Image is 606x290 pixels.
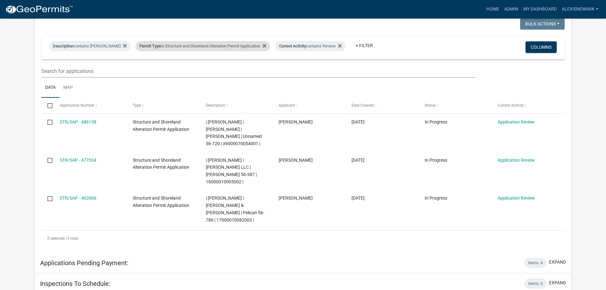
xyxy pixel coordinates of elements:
[279,195,313,201] span: Matt Dawson
[425,119,447,124] span: In Progress
[60,103,94,108] span: Application Number
[498,158,535,163] a: Application Review
[352,103,374,108] span: Date Created
[498,103,524,108] span: Current Activity
[425,103,436,108] span: Status
[40,259,129,267] h5: Applications Pending Payment:
[521,3,559,15] a: My Dashboard
[275,41,345,51] div: contains Review
[498,119,535,124] a: Application Review
[502,3,521,15] a: Admin
[199,98,272,113] datatable-header-cell: Description
[345,98,418,113] datatable-header-cell: Date Created
[49,41,130,51] div: contains [PERSON_NAME]
[60,119,96,124] a: STR/SAP - 486138
[41,98,53,113] datatable-header-cell: Select
[206,158,257,184] span: | Alexis Newark | CAMP SYBIL LLC | Sybil 56-387 | 16000010005002 |
[40,280,110,287] h5: Inspections To Schedule:
[41,230,565,246] div: 3 total
[425,158,447,163] span: In Progress
[549,259,566,265] button: expand
[484,3,502,15] a: Home
[491,98,564,113] datatable-header-cell: Current Activity
[559,3,601,15] a: alexisnewark
[206,119,262,146] span: | Alexis Newark | PETER J WESTBY | JEANNIE WESTBY | Unnamed 56-720 | 39000070054001 |
[60,158,96,163] a: STR/SAP - 477334
[127,98,199,113] datatable-header-cell: Type
[419,98,491,113] datatable-header-cell: Status
[133,119,189,132] span: Structure and Shoreland Alteration Permit Application
[47,236,67,241] span: 0 selected /
[139,44,161,48] span: Permit Type
[520,18,565,30] button: Bulk Actions
[352,195,365,201] span: 08/11/2025
[279,103,295,108] span: Applicant
[351,40,378,51] a: + Filter
[53,44,73,48] span: Description
[206,195,264,222] span: | Alexis Newark | DAVID & FRANCES SCHLOSSMAN TST | Pelican 56-786 | 17000070082003 |
[136,41,270,51] div: is Structure and Shoreland Alteration Permit Application
[41,65,476,78] input: Search for applications
[549,279,566,286] button: expand
[526,41,557,53] button: Columns
[352,158,365,163] span: 09/11/2025
[60,195,96,201] a: STR/SAP - 462066
[279,119,313,124] span: Peter Westby
[41,78,59,98] a: Data
[352,119,365,124] span: 09/30/2025
[273,98,345,113] datatable-header-cell: Applicant
[524,279,547,289] div: Items: 0
[133,195,189,208] span: Structure and Shoreland Alteration Permit Application
[59,78,77,98] a: Map
[133,158,189,170] span: Structure and Shoreland Alteration Permit Application
[425,195,447,201] span: In Progress
[524,258,547,268] div: Items: 4
[206,103,225,108] span: Description
[54,98,127,113] datatable-header-cell: Application Number
[498,195,535,201] a: Application Review
[133,103,141,108] span: Type
[279,44,306,48] span: Current Activity
[279,158,313,163] span: Michael Thielen
[35,12,571,252] div: collapse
